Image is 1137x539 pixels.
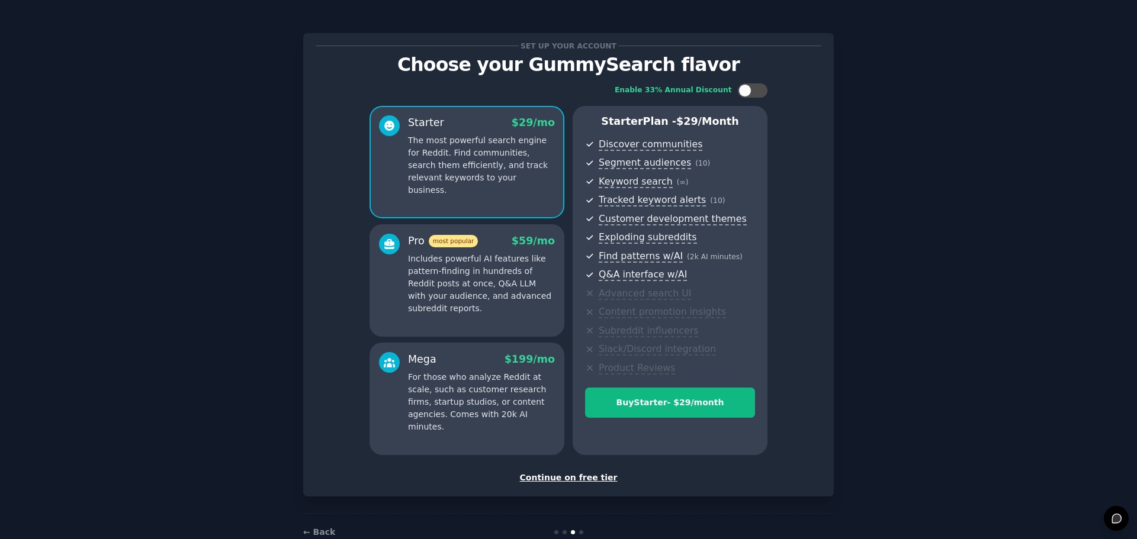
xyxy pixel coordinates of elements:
span: $ 29 /mo [512,117,555,128]
span: ( 10 ) [710,196,725,205]
div: Pro [408,234,478,248]
span: ( 10 ) [695,159,710,167]
span: Slack/Discord integration [599,343,716,356]
button: BuyStarter- $29/month [585,388,755,418]
span: most popular [429,235,478,247]
div: Enable 33% Annual Discount [615,85,732,96]
span: Tracked keyword alerts [599,194,706,206]
p: Starter Plan - [585,114,755,129]
span: Content promotion insights [599,306,726,318]
p: Includes powerful AI features like pattern-finding in hundreds of Reddit posts at once, Q&A LLM w... [408,253,555,315]
span: Exploding subreddits [599,231,696,244]
span: Product Reviews [599,362,675,375]
span: $ 59 /mo [512,235,555,247]
p: For those who analyze Reddit at scale, such as customer research firms, startup studios, or conte... [408,371,555,433]
p: Choose your GummySearch flavor [316,54,821,75]
span: ( 2k AI minutes ) [687,253,743,261]
span: Subreddit influencers [599,325,698,337]
span: Set up your account [519,40,619,52]
div: Continue on free tier [316,472,821,484]
span: Q&A interface w/AI [599,269,687,281]
span: Discover communities [599,138,702,151]
span: ( ∞ ) [677,178,689,186]
span: Segment audiences [599,157,691,169]
span: Advanced search UI [599,288,691,300]
div: Starter [408,115,444,130]
p: The most powerful search engine for Reddit. Find communities, search them efficiently, and track ... [408,134,555,196]
div: Buy Starter - $ 29 /month [586,396,754,409]
span: $ 199 /mo [505,353,555,365]
span: $ 29 /month [676,115,739,127]
div: Mega [408,352,436,367]
span: Find patterns w/AI [599,250,683,263]
span: Keyword search [599,176,673,188]
a: ← Back [303,527,335,537]
span: Customer development themes [599,213,747,225]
